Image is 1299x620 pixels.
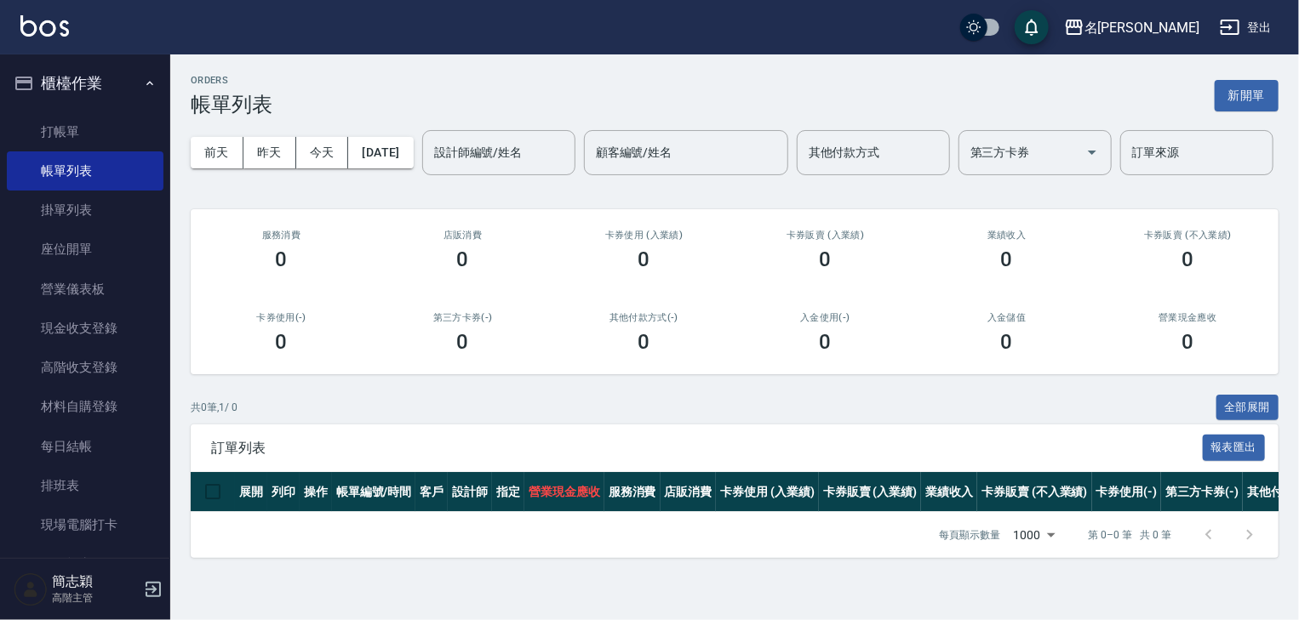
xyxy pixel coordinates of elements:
p: 共 0 筆, 1 / 0 [191,400,237,415]
th: 卡券使用(-) [1092,472,1162,512]
a: 排班表 [7,466,163,505]
h2: 店販消費 [392,230,533,241]
a: 營業儀表板 [7,270,163,309]
th: 操作 [300,472,332,512]
h5: 簡志穎 [52,573,139,590]
button: Open [1079,139,1106,166]
h2: 卡券販賣 (不入業績) [1118,230,1258,241]
h2: ORDERS [191,75,272,86]
th: 帳單編號/時間 [332,472,416,512]
a: 掛單列表 [7,191,163,230]
h3: 0 [638,247,650,271]
th: 業績收入 [921,472,977,512]
h2: 入金使用(-) [755,312,896,323]
h3: 0 [1182,247,1194,271]
th: 卡券使用 (入業績) [716,472,819,512]
button: save [1015,10,1049,44]
th: 店販消費 [661,472,717,512]
h3: 0 [1001,247,1013,271]
th: 卡券販賣 (入業績) [819,472,922,512]
a: 座位開單 [7,230,163,269]
th: 卡券販賣 (不入業績) [977,472,1091,512]
h3: 0 [820,247,832,271]
button: 全部展開 [1216,395,1279,421]
img: Logo [20,15,69,37]
div: 1000 [1007,512,1062,558]
h3: 0 [820,330,832,354]
p: 第 0–0 筆 共 0 筆 [1089,527,1171,543]
h3: 0 [457,247,469,271]
button: 前天 [191,137,243,168]
button: 新開單 [1215,80,1279,111]
a: 帳單列表 [7,151,163,191]
h2: 其他付款方式(-) [574,312,714,323]
th: 第三方卡券(-) [1161,472,1243,512]
th: 列印 [267,472,300,512]
a: 掃碼打卡 [7,544,163,583]
th: 服務消費 [604,472,661,512]
th: 營業現金應收 [524,472,604,512]
h2: 營業現金應收 [1118,312,1258,323]
h2: 第三方卡券(-) [392,312,533,323]
a: 現場電腦打卡 [7,505,163,544]
div: 名[PERSON_NAME] [1084,17,1199,38]
a: 打帳單 [7,112,163,151]
h2: 卡券使用(-) [211,312,352,323]
img: Person [14,572,48,606]
h3: 服務消費 [211,230,352,241]
h2: 卡券販賣 (入業績) [755,230,896,241]
button: 櫃檯作業 [7,61,163,105]
h3: 0 [1001,330,1013,354]
h2: 入金儲值 [936,312,1077,323]
button: 昨天 [243,137,296,168]
th: 指定 [492,472,524,512]
p: 高階主管 [52,590,139,606]
h3: 0 [638,330,650,354]
h3: 0 [276,330,288,354]
th: 客戶 [415,472,448,512]
h3: 帳單列表 [191,93,272,117]
span: 訂單列表 [211,440,1203,457]
button: 報表匯出 [1203,435,1266,461]
button: [DATE] [348,137,413,168]
a: 報表匯出 [1203,439,1266,455]
h2: 卡券使用 (入業績) [574,230,714,241]
th: 設計師 [448,472,492,512]
h2: 業績收入 [936,230,1077,241]
a: 現金收支登錄 [7,309,163,348]
a: 新開單 [1215,87,1279,103]
button: 今天 [296,137,349,168]
button: 登出 [1213,12,1279,43]
button: 名[PERSON_NAME] [1057,10,1206,45]
p: 每頁顯示數量 [939,527,1000,543]
h3: 0 [457,330,469,354]
th: 展開 [235,472,267,512]
a: 材料自購登錄 [7,387,163,426]
a: 高階收支登錄 [7,348,163,387]
h3: 0 [1182,330,1194,354]
h3: 0 [276,247,288,271]
a: 每日結帳 [7,427,163,466]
